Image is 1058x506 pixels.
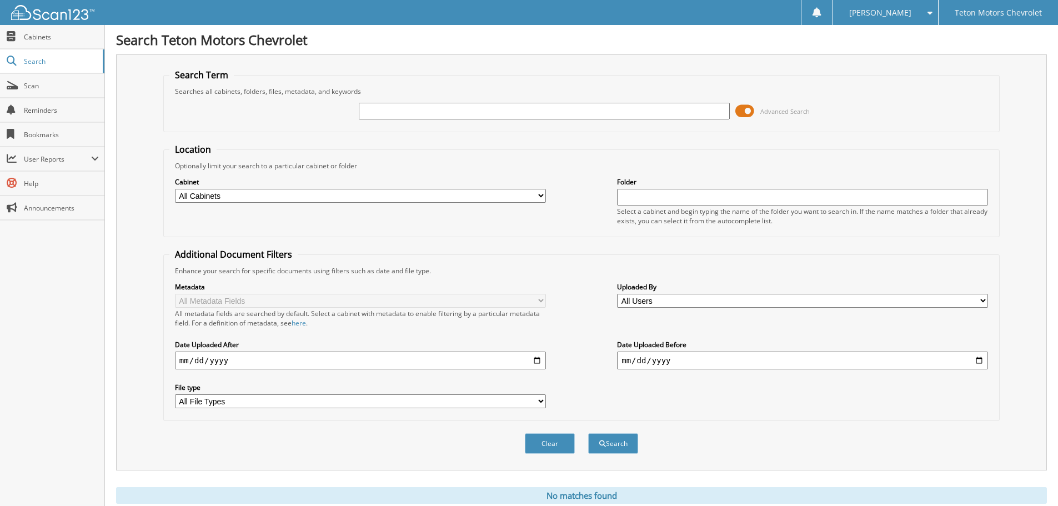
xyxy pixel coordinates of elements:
[617,207,988,226] div: Select a cabinet and begin typing the name of the folder you want to search in. If the name match...
[1002,453,1058,506] iframe: Chat Widget
[11,5,94,20] img: scan123-logo-white.svg
[617,352,988,369] input: end
[175,340,546,349] label: Date Uploaded After
[175,383,546,392] label: File type
[24,106,99,115] span: Reminders
[116,31,1047,49] h1: Search Teton Motors Chevrolet
[169,87,994,96] div: Searches all cabinets, folders, files, metadata, and keywords
[617,282,988,292] label: Uploaded By
[169,266,994,275] div: Enhance your search for specific documents using filters such as date and file type.
[760,107,810,116] span: Advanced Search
[175,177,546,187] label: Cabinet
[617,340,988,349] label: Date Uploaded Before
[175,309,546,328] div: All metadata fields are searched by default. Select a cabinet with metadata to enable filtering b...
[116,487,1047,504] div: No matches found
[169,143,217,156] legend: Location
[292,318,306,328] a: here
[169,248,298,260] legend: Additional Document Filters
[849,9,911,16] span: [PERSON_NAME]
[24,130,99,139] span: Bookmarks
[175,282,546,292] label: Metadata
[24,179,99,188] span: Help
[169,161,994,171] div: Optionally limit your search to a particular cabinet or folder
[24,81,99,91] span: Scan
[588,433,638,454] button: Search
[24,57,97,66] span: Search
[169,69,234,81] legend: Search Term
[24,203,99,213] span: Announcements
[617,177,988,187] label: Folder
[24,154,91,164] span: User Reports
[24,32,99,42] span: Cabinets
[175,352,546,369] input: start
[955,9,1042,16] span: Teton Motors Chevrolet
[525,433,575,454] button: Clear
